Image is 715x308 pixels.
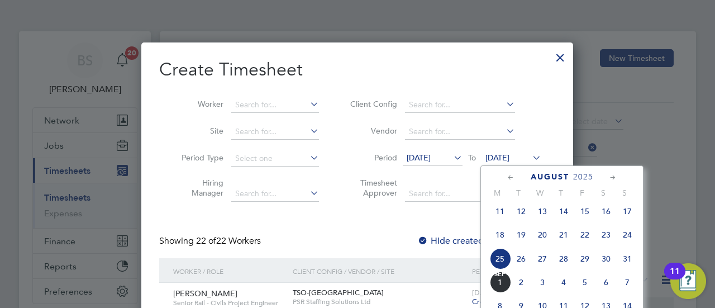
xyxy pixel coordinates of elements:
[614,188,635,198] span: S
[472,288,523,297] span: [DATE] - [DATE]
[173,153,223,163] label: Period Type
[347,99,397,109] label: Client Config
[532,272,553,293] span: 3
[553,272,574,293] span: 4
[550,188,571,198] span: T
[670,271,680,286] div: 11
[159,235,263,247] div: Showing
[511,201,532,222] span: 12
[617,201,638,222] span: 17
[617,248,638,269] span: 31
[170,258,290,284] div: Worker / Role
[595,272,617,293] span: 6
[531,172,569,182] span: August
[417,235,531,247] label: Hide created timesheets
[574,272,595,293] span: 5
[532,224,553,245] span: 20
[472,297,529,306] span: Create timesheet
[196,235,261,247] span: 22 Workers
[489,248,511,269] span: 25
[465,150,479,165] span: To
[553,248,574,269] span: 28
[405,124,515,140] input: Search for...
[511,248,532,269] span: 26
[573,172,593,182] span: 2025
[489,201,511,222] span: 11
[511,224,532,245] span: 19
[196,235,216,247] span: 22 of
[347,126,397,136] label: Vendor
[508,188,529,198] span: T
[293,297,466,306] span: PSR Staffing Solutions Ltd
[571,188,593,198] span: F
[595,224,617,245] span: 23
[347,178,397,198] label: Timesheet Approver
[405,97,515,113] input: Search for...
[670,263,706,299] button: Open Resource Center, 11 new notifications
[485,153,509,163] span: [DATE]
[489,272,511,277] span: Sep
[231,97,319,113] input: Search for...
[595,248,617,269] span: 30
[405,186,515,202] input: Search for...
[553,224,574,245] span: 21
[595,201,617,222] span: 16
[173,99,223,109] label: Worker
[173,126,223,136] label: Site
[593,188,614,198] span: S
[574,201,595,222] span: 15
[617,224,638,245] span: 24
[231,124,319,140] input: Search for...
[487,188,508,198] span: M
[617,272,638,293] span: 7
[489,272,511,293] span: 1
[347,153,397,163] label: Period
[529,188,550,198] span: W
[159,58,555,82] h2: Create Timesheet
[532,248,553,269] span: 27
[489,224,511,245] span: 18
[532,201,553,222] span: 13
[173,298,284,307] span: Senior Rail - Civils Project Engineer
[293,288,384,297] span: TSO-[GEOGRAPHIC_DATA]
[469,258,544,284] div: Period
[553,201,574,222] span: 14
[290,258,469,284] div: Client Config / Vendor / Site
[231,151,319,167] input: Select one
[574,248,595,269] span: 29
[511,272,532,293] span: 2
[173,178,223,198] label: Hiring Manager
[173,288,237,298] span: [PERSON_NAME]
[574,224,595,245] span: 22
[231,186,319,202] input: Search for...
[407,153,431,163] span: [DATE]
